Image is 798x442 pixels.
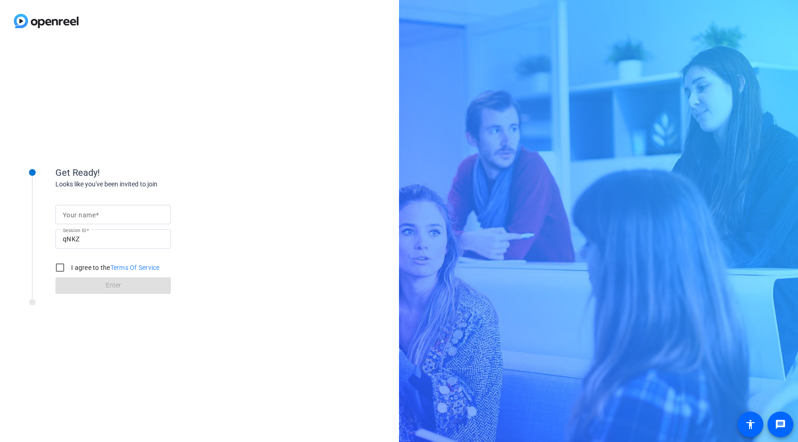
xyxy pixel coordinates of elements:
mat-icon: accessibility [745,419,756,430]
mat-label: Session ID [63,227,86,233]
mat-label: Your name [63,211,96,219]
div: Looks like you've been invited to join [55,179,240,189]
div: Get Ready! [55,166,240,179]
a: Terms Of Service [110,264,160,271]
mat-icon: message [775,419,786,430]
label: I agree to the [69,263,160,272]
